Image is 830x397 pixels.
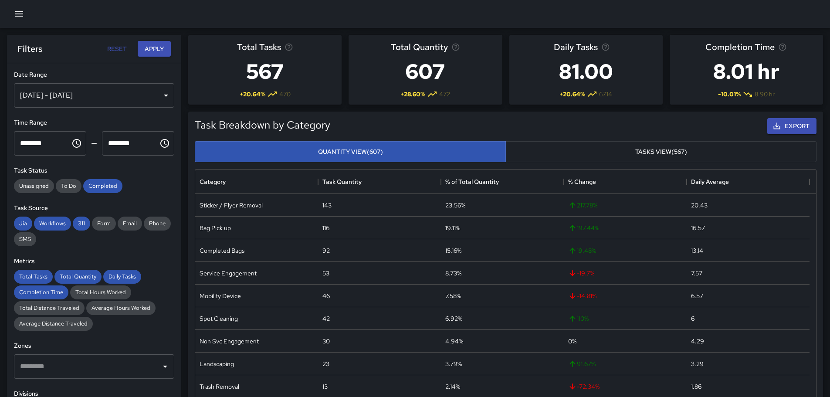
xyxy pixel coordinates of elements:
button: Export [767,118,816,134]
h6: Zones [14,341,174,351]
h6: Task Status [14,166,174,176]
span: Unassigned [14,182,54,190]
div: Task Quantity [322,170,362,194]
button: Apply [138,41,171,57]
div: 92 [322,246,330,255]
span: Completion Time [705,40,775,54]
div: % of Total Quantity [445,170,499,194]
div: Category [195,170,318,194]
div: Mobility Device [200,292,241,300]
div: 8.73% [445,269,461,278]
button: Open [159,360,171,373]
div: 15.16% [445,246,461,255]
span: SMS [14,235,36,243]
div: Total Distance Traveled [14,301,85,315]
div: Total Quantity [54,270,102,284]
span: Daily Tasks [554,40,598,54]
span: Total Tasks [14,273,53,280]
div: 311 [73,217,90,231]
span: -10.01 % [718,90,741,98]
span: 311 [73,220,90,227]
span: 217.78 % [568,201,597,210]
div: Daily Average [691,170,729,194]
div: Task Quantity [318,170,441,194]
div: 23.56% [445,201,465,210]
span: 8.90 hr [755,90,775,98]
span: Total Hours Worked [70,288,131,296]
span: To Do [56,182,81,190]
span: -14.81 % [568,292,596,300]
span: Daily Tasks [103,273,141,280]
div: 53 [322,269,329,278]
h3: 567 [237,54,293,89]
h3: 8.01 hr [705,54,787,89]
div: Category [200,170,226,194]
div: Daily Average [687,170,810,194]
div: 6.57 [691,292,703,300]
div: 16.57 [691,224,705,232]
div: Service Engagement [200,269,257,278]
div: 116 [322,224,329,232]
div: % Change [568,170,596,194]
span: Phone [144,220,171,227]
h6: Date Range [14,70,174,80]
span: + 20.64 % [240,90,265,98]
div: Completed Bags [200,246,244,255]
h3: 607 [391,54,460,89]
div: Email [118,217,142,231]
h6: Task Source [14,204,174,213]
span: Total Tasks [237,40,281,54]
span: 197.44 % [568,224,599,232]
div: To Do [56,179,81,193]
div: 7.57 [691,269,702,278]
div: 3.79% [445,360,462,368]
div: 13.14 [691,246,703,255]
button: Reset [103,41,131,57]
h5: Task Breakdown by Category [195,118,330,132]
h6: Time Range [14,118,174,128]
div: Form [92,217,116,231]
span: Form [92,220,116,227]
div: Completion Time [14,285,68,299]
svg: Total number of tasks in the selected period, compared to the previous period. [285,43,293,51]
h3: 81.00 [554,54,618,89]
button: Choose time, selected time is 11:59 PM [156,135,173,152]
span: + 20.64 % [559,90,585,98]
div: Daily Tasks [103,270,141,284]
span: 0 % [568,337,576,346]
div: 2.14% [445,382,460,391]
span: 472 [439,90,450,98]
div: Non Svc Engagement [200,337,259,346]
svg: Average time taken to complete tasks in the selected period, compared to the previous period. [778,43,787,51]
span: Total Quantity [391,40,448,54]
div: 4.94% [445,337,463,346]
span: -19.7 % [568,269,594,278]
div: Bag Pick up [200,224,231,232]
span: 91.67 % [568,360,596,368]
div: 23 [322,360,329,368]
div: Unassigned [14,179,54,193]
div: Jia [14,217,32,231]
div: % Change [564,170,687,194]
div: Phone [144,217,171,231]
div: 46 [322,292,330,300]
button: Tasks View(567) [505,141,816,163]
div: Spot Cleaning [200,314,238,323]
span: 470 [279,90,291,98]
div: [DATE] - [DATE] [14,83,174,108]
button: Quantity View(607) [195,141,506,163]
div: 143 [322,201,332,210]
h6: Filters [17,42,42,56]
div: 30 [322,337,330,346]
div: 42 [322,314,330,323]
span: 110 % [568,314,589,323]
div: 4.29 [691,337,704,346]
div: Trash Removal [200,382,239,391]
span: 67.14 [599,90,612,98]
div: SMS [14,232,36,246]
div: 19.11% [445,224,460,232]
div: 13 [322,382,328,391]
span: Completed [83,182,122,190]
div: Completed [83,179,122,193]
h6: Metrics [14,257,174,266]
